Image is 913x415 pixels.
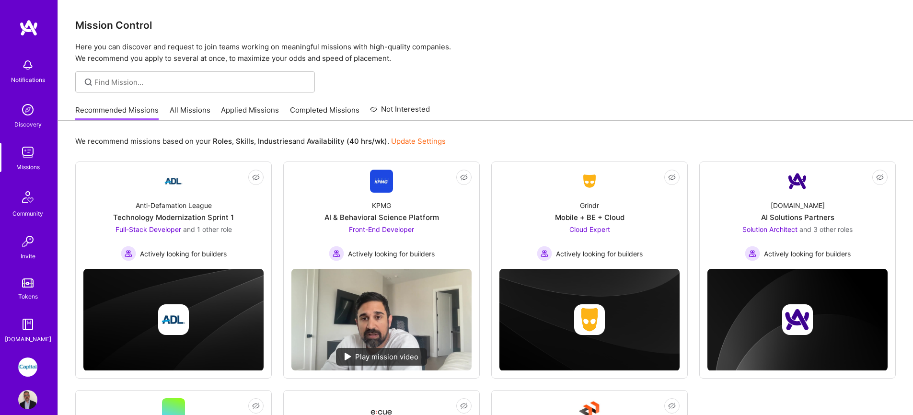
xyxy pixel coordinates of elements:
[329,246,344,261] img: Actively looking for builders
[136,200,212,210] div: Anti-Defamation League
[221,105,279,121] a: Applied Missions
[16,390,40,409] a: User Avatar
[290,105,359,121] a: Completed Missions
[94,77,308,87] input: Find Mission...
[18,390,37,409] img: User Avatar
[252,402,260,410] i: icon EyeClosed
[18,56,37,75] img: bell
[799,225,853,233] span: and 3 other roles
[16,357,40,377] a: iCapital: Building an Alternative Investment Marketplace
[213,137,232,146] b: Roles
[782,304,813,335] img: Company logo
[183,225,232,233] span: and 1 other role
[786,170,809,193] img: Company Logo
[668,402,676,410] i: icon EyeClosed
[11,75,45,85] div: Notifications
[75,41,896,64] p: Here you can discover and request to join teams working on meaningful missions with high-quality ...
[391,137,446,146] a: Update Settings
[372,200,391,210] div: KPMG
[537,246,552,261] img: Actively looking for builders
[18,315,37,334] img: guide book
[291,269,472,370] img: No Mission
[236,137,254,146] b: Skills
[113,212,234,222] div: Technology Modernization Sprint 1
[22,278,34,288] img: tokens
[18,100,37,119] img: discovery
[370,104,430,121] a: Not Interested
[460,402,468,410] i: icon EyeClosed
[668,173,676,181] i: icon EyeClosed
[499,269,680,371] img: cover
[336,348,427,366] div: Play mission video
[12,208,43,219] div: Community
[83,77,94,88] i: icon SearchGrey
[569,225,610,233] span: Cloud Expert
[258,137,292,146] b: Industries
[16,162,40,172] div: Missions
[707,269,888,371] img: cover
[5,334,51,344] div: [DOMAIN_NAME]
[75,19,896,31] h3: Mission Control
[83,269,264,371] img: cover
[370,170,393,193] img: Company Logo
[761,212,834,222] div: AI Solutions Partners
[75,136,446,146] p: We recommend missions based on your , , and .
[574,304,605,335] img: Company logo
[14,119,42,129] div: Discovery
[555,212,624,222] div: Mobile + BE + Cloud
[345,353,351,360] img: play
[19,19,38,36] img: logo
[578,173,601,190] img: Company Logo
[742,225,797,233] span: Solution Architect
[121,246,136,261] img: Actively looking for builders
[18,357,37,377] img: iCapital: Building an Alternative Investment Marketplace
[18,232,37,251] img: Invite
[745,246,760,261] img: Actively looking for builders
[162,170,185,193] img: Company Logo
[348,249,435,259] span: Actively looking for builders
[771,200,825,210] div: [DOMAIN_NAME]
[876,173,884,181] i: icon EyeClosed
[460,173,468,181] i: icon EyeClosed
[21,251,35,261] div: Invite
[499,170,680,261] a: Company LogoGrindrMobile + BE + CloudCloud Expert Actively looking for buildersActively looking f...
[707,170,888,261] a: Company Logo[DOMAIN_NAME]AI Solutions PartnersSolution Architect and 3 other rolesActively lookin...
[16,185,39,208] img: Community
[75,105,159,121] a: Recommended Missions
[170,105,210,121] a: All Missions
[349,225,414,233] span: Front-End Developer
[116,225,181,233] span: Full-Stack Developer
[307,137,387,146] b: Availability (40 hrs/wk)
[764,249,851,259] span: Actively looking for builders
[18,291,38,301] div: Tokens
[324,212,439,222] div: AI & Behavioral Science Platform
[556,249,643,259] span: Actively looking for builders
[158,304,189,335] img: Company logo
[291,170,472,261] a: Company LogoKPMGAI & Behavioral Science PlatformFront-End Developer Actively looking for builders...
[18,143,37,162] img: teamwork
[580,200,599,210] div: Grindr
[140,249,227,259] span: Actively looking for builders
[252,173,260,181] i: icon EyeClosed
[83,170,264,261] a: Company LogoAnti-Defamation LeagueTechnology Modernization Sprint 1Full-Stack Developer and 1 oth...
